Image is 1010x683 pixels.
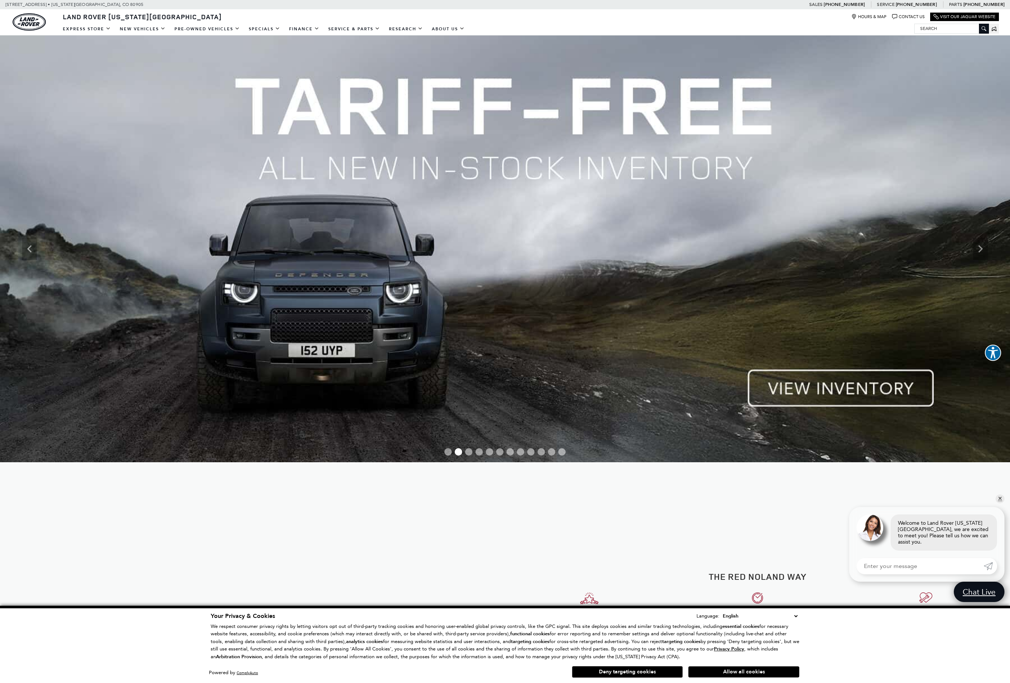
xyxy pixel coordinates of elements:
[58,23,115,35] a: EXPRESS STORE
[216,653,262,660] strong: Arbitration Provision
[985,345,1001,361] button: Explore your accessibility options
[959,587,999,597] span: Chat Live
[465,448,472,456] span: Go to slide 3
[444,448,452,456] span: Go to slide 1
[662,638,701,645] strong: targeting cookies
[891,514,997,551] div: Welcome to Land Rover [US_STATE][GEOGRAPHIC_DATA], we are excited to meet you! Please tell us how...
[824,1,865,7] a: [PHONE_NUMBER]
[58,23,469,35] nav: Main Navigation
[506,448,514,456] span: Go to slide 7
[324,23,384,35] a: Service & Parts
[63,12,222,21] span: Land Rover [US_STATE][GEOGRAPHIC_DATA]
[170,23,244,35] a: Pre-Owned Vehicles
[496,448,504,456] span: Go to slide 6
[285,23,324,35] a: Finance
[22,238,37,260] div: Previous
[115,23,170,35] a: New Vehicles
[558,448,566,456] span: Go to slide 12
[892,14,925,20] a: Contact Us
[949,2,962,7] span: Parts
[721,612,799,620] select: Language Select
[697,613,719,618] div: Language:
[527,448,535,456] span: Go to slide 9
[13,13,46,31] a: land-rover
[857,514,883,541] img: Agent profile photo
[572,666,683,678] button: Deny targeting cookies
[538,448,545,456] span: Go to slide 10
[933,14,996,20] a: Visit Our Jaguar Website
[13,13,46,31] img: Land Rover
[427,23,469,35] a: About Us
[475,448,483,456] span: Go to slide 4
[963,1,1004,7] a: [PHONE_NUMBER]
[511,638,549,645] strong: targeting cookies
[714,646,744,652] u: Privacy Policy
[244,23,285,35] a: Specials
[722,623,759,630] strong: essential cookies
[857,558,984,574] input: Enter your message
[58,12,226,21] a: Land Rover [US_STATE][GEOGRAPHIC_DATA]
[511,572,1004,581] h2: The Red Noland Way
[851,14,887,20] a: Hours & Map
[455,448,462,456] span: Go to slide 2
[510,630,550,637] strong: functional cookies
[877,2,894,7] span: Service
[985,345,1001,362] aside: Accessibility Help Desk
[915,24,989,33] input: Search
[954,582,1004,602] a: Chat Live
[211,612,275,620] span: Your Privacy & Cookies
[486,448,493,456] span: Go to slide 5
[384,23,427,35] a: Research
[984,558,997,574] a: Submit
[896,1,937,7] a: [PHONE_NUMBER]
[211,623,799,661] p: We respect consumer privacy rights by letting visitors opt out of third-party tracking cookies an...
[209,670,258,675] div: Powered by
[517,448,524,456] span: Go to slide 8
[237,670,258,675] a: ComplyAuto
[973,238,988,260] div: Next
[548,448,555,456] span: Go to slide 11
[346,638,383,645] strong: analytics cookies
[6,2,143,7] a: [STREET_ADDRESS] • [US_STATE][GEOGRAPHIC_DATA], CO 80905
[809,2,823,7] span: Sales
[688,666,799,677] button: Allow all cookies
